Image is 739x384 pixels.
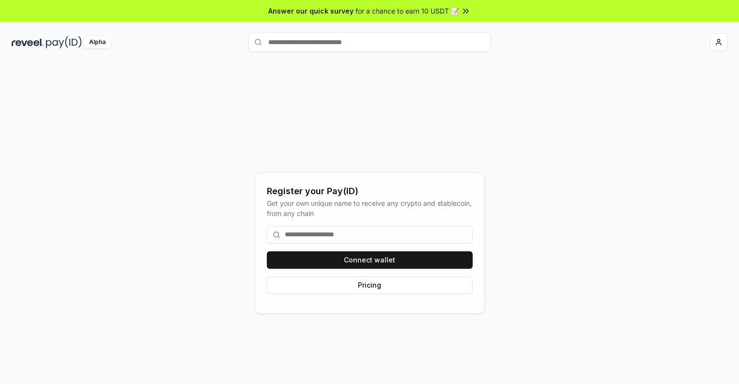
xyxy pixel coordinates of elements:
img: pay_id [46,36,82,48]
button: Connect wallet [267,251,473,269]
button: Pricing [267,276,473,294]
img: reveel_dark [12,36,44,48]
span: for a chance to earn 10 USDT 📝 [355,6,459,16]
div: Register your Pay(ID) [267,184,473,198]
span: Answer our quick survey [268,6,354,16]
div: Get your own unique name to receive any crypto and stablecoin, from any chain [267,198,473,218]
div: Alpha [84,36,111,48]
